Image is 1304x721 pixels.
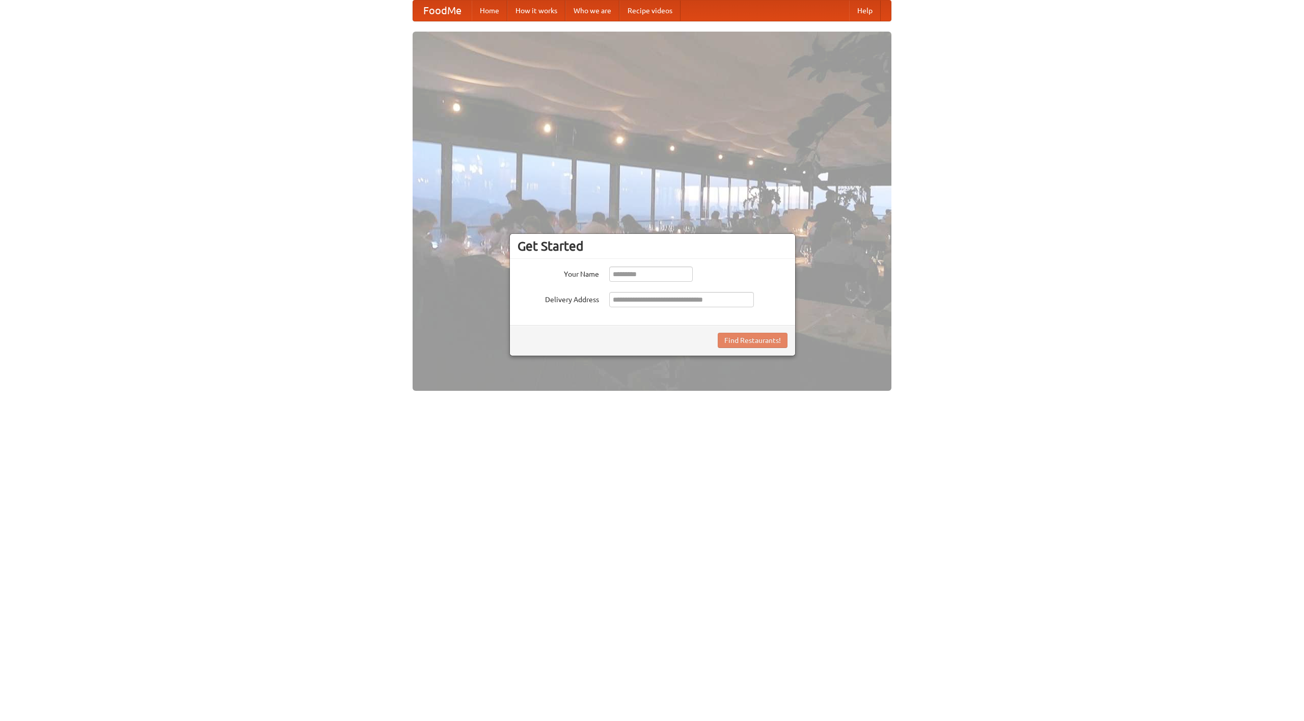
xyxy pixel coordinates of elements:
a: How it works [507,1,565,21]
a: Recipe videos [619,1,681,21]
a: Home [472,1,507,21]
label: Your Name [518,266,599,279]
button: Find Restaurants! [718,333,787,348]
h3: Get Started [518,238,787,254]
a: Help [849,1,881,21]
a: FoodMe [413,1,472,21]
label: Delivery Address [518,292,599,305]
a: Who we are [565,1,619,21]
